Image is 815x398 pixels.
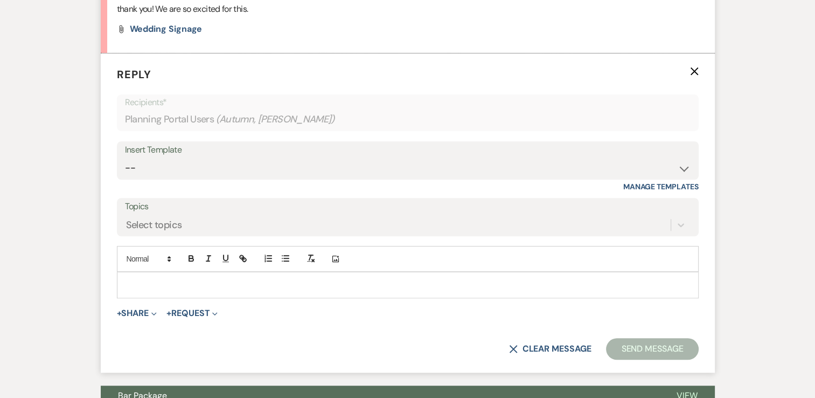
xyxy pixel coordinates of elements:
[125,109,691,130] div: Planning Portal Users
[125,199,691,215] label: Topics
[117,309,157,318] button: Share
[125,142,691,158] div: Insert Template
[125,95,691,109] p: Recipients*
[509,345,591,353] button: Clear message
[166,309,218,318] button: Request
[130,23,203,35] span: Wedding Signage
[606,338,698,360] button: Send Message
[117,309,122,318] span: +
[117,67,151,81] span: Reply
[117,2,699,16] p: thank you! We are so excited for this.
[166,309,171,318] span: +
[623,182,699,191] a: Manage Templates
[126,218,182,232] div: Select topics
[216,112,335,127] span: ( Autumn, [PERSON_NAME] )
[130,25,203,33] a: Wedding Signage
